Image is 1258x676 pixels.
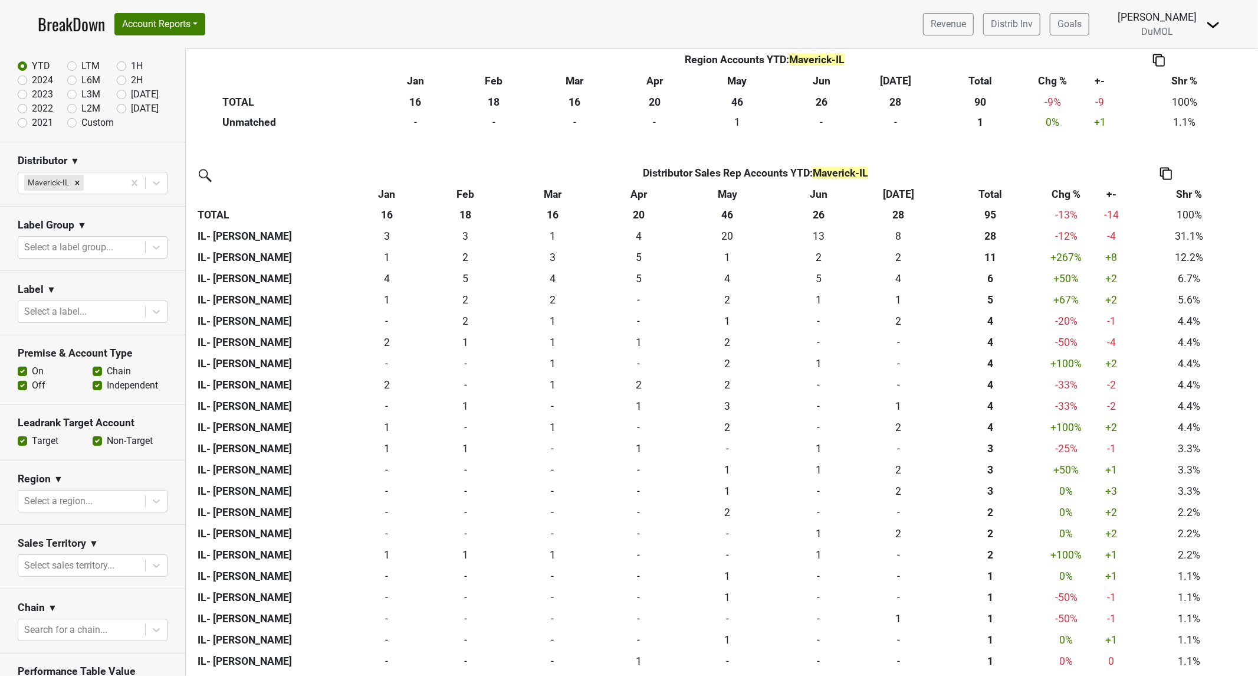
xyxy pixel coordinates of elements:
td: 0 [861,112,929,133]
div: - [458,115,530,130]
div: - [865,335,933,351]
label: Non-Target [107,434,153,448]
th: IL- [PERSON_NAME] [195,226,350,247]
span: ▼ [48,601,57,615]
div: -4 [1091,335,1132,351]
th: 4 [935,375,1045,396]
td: 2 [862,247,935,269]
th: 4 [935,396,1045,417]
td: 1 [423,332,508,354]
th: &nbsp;: activate to sort column ascending [219,70,376,92]
div: 1 [511,335,595,351]
td: 0 [862,332,935,354]
td: 4.4% [1135,354,1244,375]
label: On [32,364,44,378]
div: 4 [865,272,933,287]
th: Total: activate to sort column ascending [930,70,1032,92]
div: -4 [1091,229,1132,244]
td: +67 % [1045,290,1088,311]
label: L3M [81,87,100,102]
th: IL- [PERSON_NAME] [195,311,350,332]
div: - [511,399,595,414]
span: -9 [1096,96,1105,108]
td: 3 [423,226,508,247]
th: 4 [935,311,1045,332]
td: 1 [679,311,775,332]
div: 3 [682,399,773,414]
div: 1 [511,357,595,372]
td: 4.4% [1135,311,1244,332]
th: Region Accounts YTD : [455,49,1075,70]
td: 0 [781,112,862,133]
div: 4 [938,335,1042,351]
td: 8 [862,226,935,247]
div: - [426,378,505,393]
div: - [865,378,933,393]
div: 6 [938,272,1042,287]
div: 4 [600,229,676,244]
th: 11 [935,247,1045,269]
div: -2 [1091,399,1132,414]
th: Shr %: activate to sort column ascending [1125,70,1244,92]
td: 1 [862,290,935,311]
div: - [353,399,421,414]
div: 11 [938,250,1042,266]
td: -12 % [1045,226,1088,247]
div: 1 [682,314,773,329]
td: 0 [350,311,423,332]
td: 1.1% [1125,112,1244,133]
div: 2 [426,314,505,329]
span: Maverick-IL [813,167,868,179]
div: +2 [1091,293,1132,308]
div: +1 [1078,115,1123,130]
div: 3 [426,229,505,244]
th: 28 [935,226,1045,247]
th: Jul: activate to sort column ascending [862,184,935,205]
div: 4 [938,357,1042,372]
td: 4 [862,269,935,290]
th: 26 [781,92,862,113]
h3: Distributor [18,155,67,167]
td: 0 [862,375,935,396]
td: 3 [508,247,598,269]
div: - [864,115,927,130]
div: 4 [682,272,773,287]
th: Distributor Sales Rep Accounts YTD : [423,162,1088,184]
td: -20 % [1045,311,1088,332]
td: 2 [679,290,775,311]
div: 3 [353,229,421,244]
th: Chg %: activate to sort column ascending [1032,70,1075,92]
div: - [426,357,505,372]
th: &nbsp;: activate to sort column ascending [195,184,350,205]
div: - [778,378,859,393]
td: 0 [533,112,617,133]
td: 2 [679,354,775,375]
div: - [778,335,859,351]
div: 20 [682,229,773,244]
td: 1 [597,332,679,354]
div: 2 [682,357,773,372]
span: ▼ [89,537,98,551]
div: Remove Maverick-IL [71,175,84,190]
td: 4.4% [1135,332,1244,354]
th: IL- [PERSON_NAME] [195,269,350,290]
label: 2023 [32,87,53,102]
span: ▼ [47,283,56,297]
div: - [600,293,676,308]
div: 4 [938,378,1042,393]
div: 4 [938,314,1042,329]
td: 4 [597,226,679,247]
div: - [353,357,421,372]
th: Jun: activate to sort column ascending [781,70,862,92]
label: Target [32,434,58,448]
th: 90 [930,92,1032,113]
th: 18 [455,92,533,113]
h3: Label Group [18,219,74,231]
td: 0 [862,354,935,375]
div: - [600,314,676,329]
td: 0 [376,112,455,133]
th: Jul: activate to sort column ascending [861,70,929,92]
div: 1 [353,293,421,308]
th: 20 [597,205,679,226]
td: +267 % [1045,247,1088,269]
